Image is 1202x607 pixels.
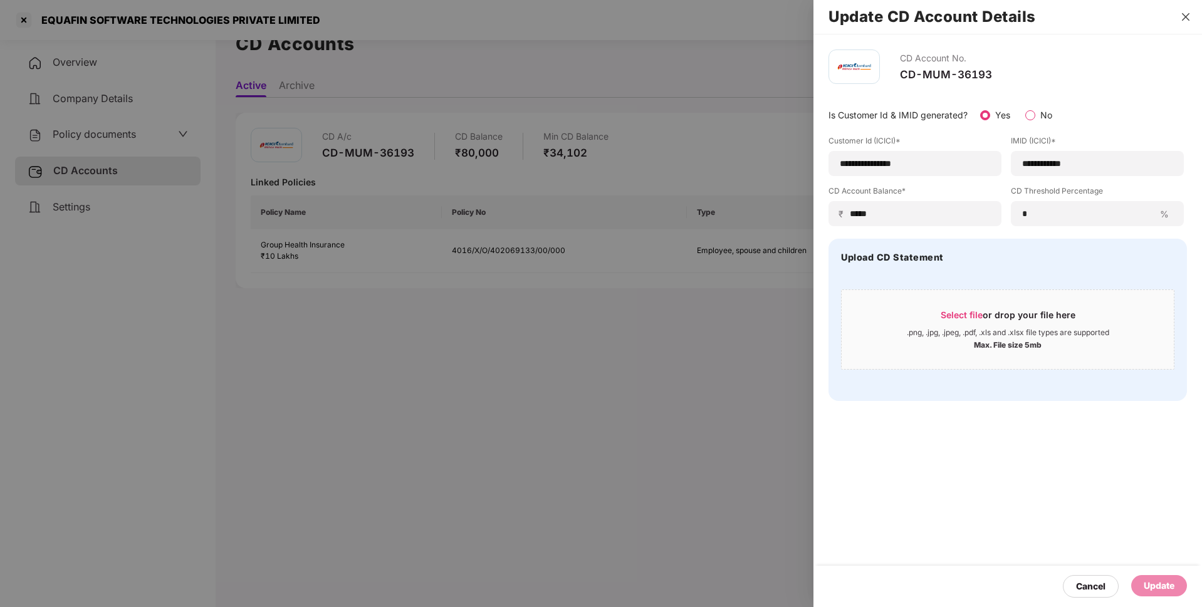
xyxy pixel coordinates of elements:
span: Select fileor drop your file here.png, .jpg, .jpeg, .pdf, .xls and .xlsx file types are supported... [842,299,1174,360]
label: Customer Id (ICICI)* [828,135,1001,151]
label: Yes [995,110,1010,120]
span: Select file [941,309,983,320]
label: IMID (ICICI)* [1011,135,1184,151]
span: ₹ [839,208,849,220]
button: Close [1177,11,1194,23]
span: close [1181,12,1191,22]
p: Is Customer Id & IMID generated? [828,108,968,122]
div: CD Account No. [900,49,992,68]
div: or drop your file here [941,309,1075,328]
div: Update [1144,579,1174,593]
img: icici.png [835,60,873,73]
div: .png, .jpg, .jpeg, .pdf, .xls and .xlsx file types are supported [907,328,1109,338]
div: Cancel [1076,579,1105,593]
h2: Update CD Account Details [828,10,1187,24]
label: CD Account Balance* [828,185,1001,201]
div: CD-MUM-36193 [900,68,992,81]
div: Max. File size 5mb [974,338,1042,350]
label: No [1040,110,1052,120]
label: CD Threshold Percentage [1011,185,1184,201]
h4: Upload CD Statement [841,251,944,264]
span: % [1155,208,1174,220]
